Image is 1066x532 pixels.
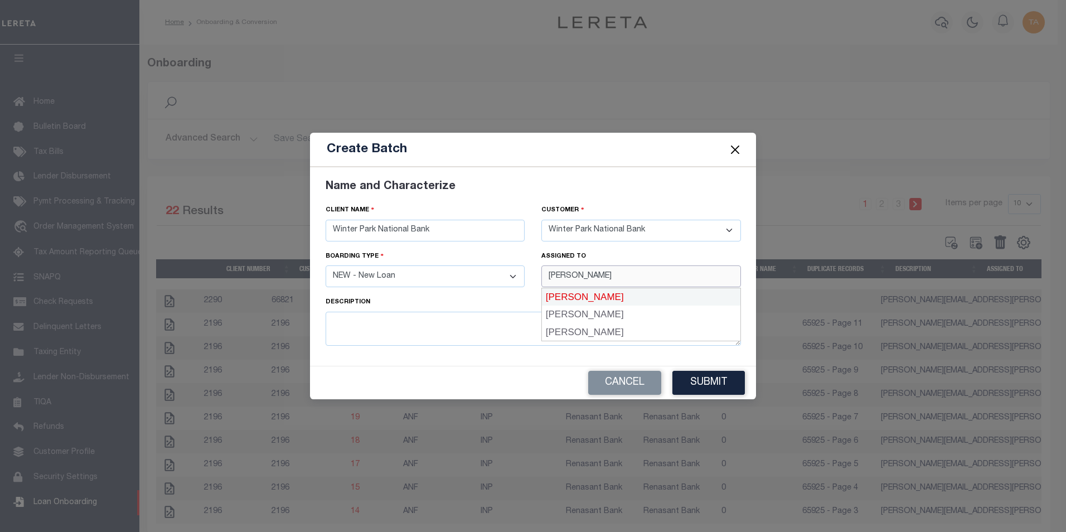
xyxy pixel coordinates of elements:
div: [PERSON_NAME] [542,323,740,341]
button: Submit [672,371,745,395]
label: Client Name [326,205,375,215]
h5: Create Batch [327,142,407,157]
label: Customer [541,205,584,215]
label: Boarding type [326,251,384,262]
div: [PERSON_NAME] [542,288,740,306]
label: assigned to [541,252,586,262]
button: Cancel [588,371,661,395]
div: Name and Characterize [326,178,741,195]
label: Description [326,298,370,307]
div: [PERSON_NAME] [542,306,740,323]
button: Close [728,143,743,157]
